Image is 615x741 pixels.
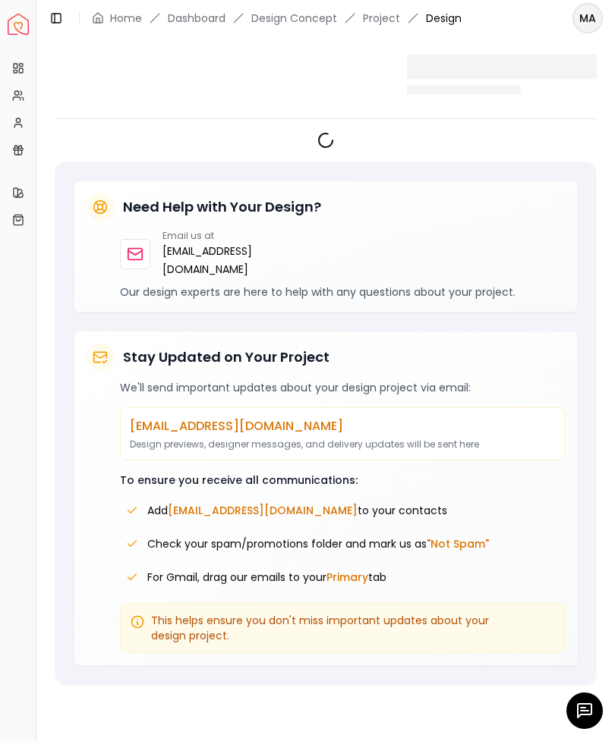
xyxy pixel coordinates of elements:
li: Design Concept [251,11,337,26]
h5: Stay Updated on Your Project [123,347,330,368]
p: Design previews, designer messages, and delivery updates will be sent here [130,438,555,451]
span: Check your spam/promotions folder and mark us as [147,536,489,551]
p: To ensure you receive all communications: [120,473,565,488]
button: MA [572,3,603,33]
a: Dashboard [168,11,225,26]
nav: breadcrumb [92,11,462,26]
p: Our design experts are here to help with any questions about your project. [120,284,565,300]
span: Design [426,11,462,26]
p: Email us at [162,230,252,242]
span: [EMAIL_ADDRESS][DOMAIN_NAME] [168,503,358,518]
a: Home [110,11,142,26]
span: Primary [326,570,368,585]
span: "Not Spam" [427,536,489,551]
a: [EMAIL_ADDRESS][DOMAIN_NAME] [162,242,252,278]
p: We'll send important updates about your design project via email: [120,380,565,395]
p: [EMAIL_ADDRESS][DOMAIN_NAME] [130,417,555,435]
a: Project [363,11,400,26]
span: Add to your contacts [147,503,447,518]
h5: Need Help with Your Design? [123,196,321,218]
span: MA [574,5,601,32]
img: Spacejoy Logo [8,14,29,35]
span: This helps ensure you don't miss important updates about your design project. [151,613,555,643]
a: Spacejoy [8,14,29,35]
span: For Gmail, drag our emails to your tab [147,570,386,585]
